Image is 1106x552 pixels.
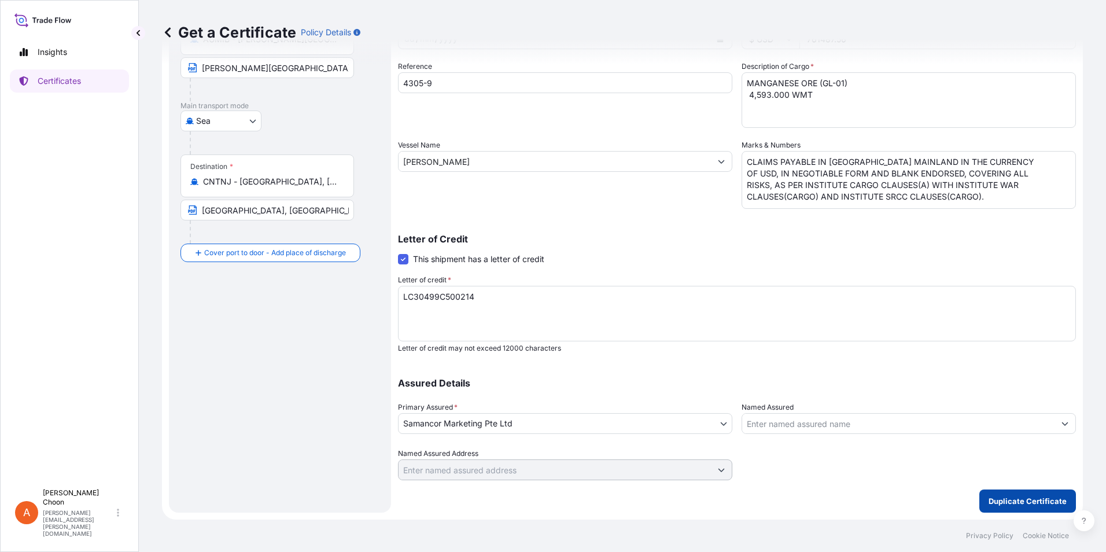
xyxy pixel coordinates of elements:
p: Policy Details [301,27,351,38]
label: Marks & Numbers [742,139,801,151]
p: Assured Details [398,378,1076,388]
span: Primary Assured [398,402,458,413]
textarea: MANGANESE ORE (SC-02) 4,649.000 WMT [742,72,1076,128]
button: Cover port to door - Add place of discharge [180,244,360,262]
input: Type to search vessel name or IMO [399,151,711,172]
label: Letter of credit [398,274,451,286]
a: Certificates [10,69,129,93]
div: Destination [190,162,233,171]
button: Show suggestions [711,151,732,172]
input: Assured Name [742,413,1055,434]
label: Vessel Name [398,139,440,151]
span: Cover port to door - Add place of discharge [204,247,346,259]
textarea: LC30499C500203 [398,286,1076,341]
p: Duplicate Certificate [989,495,1067,507]
button: Show suggestions [1055,413,1075,434]
span: A [23,507,30,518]
label: Named Assured [742,402,794,413]
input: Named Assured Address [399,459,711,480]
span: Samancor Marketing Pte Ltd [403,418,513,429]
button: Samancor Marketing Pte Ltd [398,413,732,434]
input: Enter booking reference [398,72,732,93]
input: Destination [203,176,340,187]
label: Named Assured Address [398,448,478,459]
p: [PERSON_NAME][EMAIL_ADDRESS][PERSON_NAME][DOMAIN_NAME] [43,509,115,537]
p: Letter of credit may not exceed 12000 characters [398,344,1076,353]
label: Description of Cargo [742,61,814,72]
p: Get a Certificate [162,23,296,42]
a: Privacy Policy [966,531,1013,540]
p: [PERSON_NAME] Choon [43,488,115,507]
textarea: CLAIMS PAYABLE IN [GEOGRAPHIC_DATA] MAINLAND IN THE CURRENCY OF USD, IN NEGOTIABLE FORM AND BLANK... [742,151,1076,209]
a: Cookie Notice [1023,531,1069,540]
a: Insights [10,41,129,64]
p: Certificates [38,75,81,87]
span: This shipment has a letter of credit [413,253,544,265]
input: Text to appear on certificate [180,57,354,78]
button: Duplicate Certificate [979,490,1076,513]
button: Show suggestions [711,459,732,480]
p: Letter of Credit [398,234,1076,244]
button: Select transport [180,111,261,131]
span: Sea [196,115,211,127]
input: Text to appear on certificate [180,200,354,220]
p: Insights [38,46,67,58]
p: Main transport mode [180,101,379,111]
label: Reference [398,61,432,72]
